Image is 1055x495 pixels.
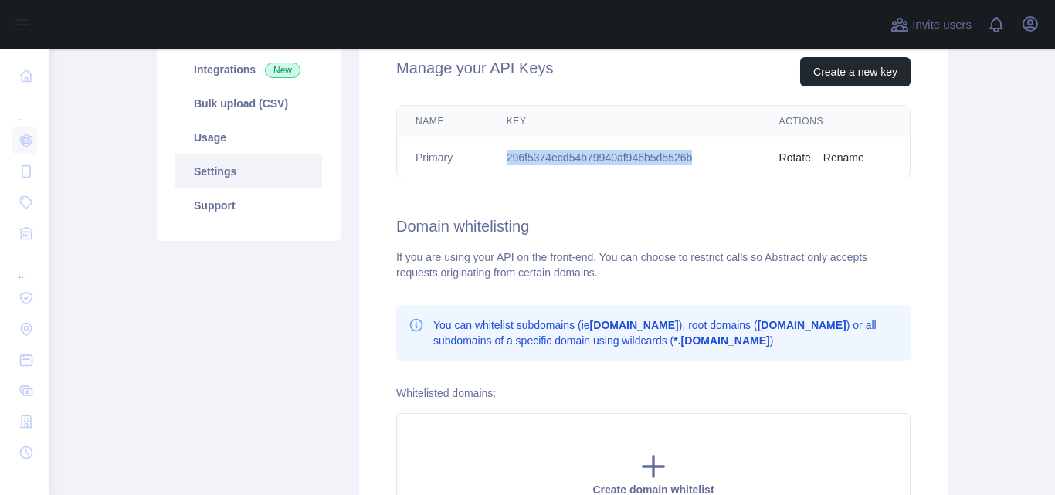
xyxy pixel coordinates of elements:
[12,93,37,124] div: ...
[590,319,679,331] b: [DOMAIN_NAME]
[397,137,488,178] td: Primary
[887,12,975,37] button: Invite users
[396,249,911,280] div: If you are using your API on the front-end. You can choose to restrict calls so Abstract only acc...
[488,137,761,178] td: 296f5374ecd54b79940af946b5d5526b
[265,63,300,78] span: New
[175,154,322,188] a: Settings
[175,53,322,86] a: Integrations New
[396,387,496,399] label: Whitelisted domains:
[800,57,911,86] button: Create a new key
[779,150,811,165] button: Rotate
[761,106,910,137] th: Actions
[12,250,37,281] div: ...
[175,86,322,120] a: Bulk upload (CSV)
[396,215,911,237] h2: Domain whitelisting
[396,57,553,86] h2: Manage your API Keys
[758,319,846,331] b: [DOMAIN_NAME]
[823,150,864,165] button: Rename
[488,106,761,137] th: Key
[175,120,322,154] a: Usage
[673,334,769,347] b: *.[DOMAIN_NAME]
[912,16,972,34] span: Invite users
[175,188,322,222] a: Support
[433,317,898,348] p: You can whitelist subdomains (ie ), root domains ( ) or all subdomains of a specific domain using...
[397,106,488,137] th: Name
